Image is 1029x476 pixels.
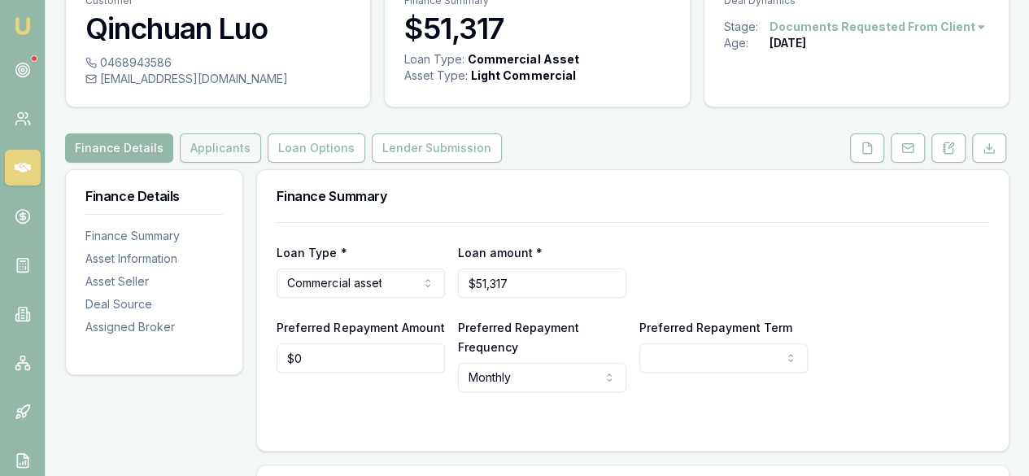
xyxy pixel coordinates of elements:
[404,12,669,45] h3: $51,317
[471,68,575,84] div: Light Commercial
[85,296,223,312] div: Deal Source
[85,55,351,71] div: 0468943586
[65,133,173,163] button: Finance Details
[404,51,464,68] div: Loan Type:
[85,190,223,203] h3: Finance Details
[85,273,223,290] div: Asset Seller
[770,19,987,35] button: Documents Requested From Client
[277,343,445,373] input: $
[639,321,792,334] label: Preferred Repayment Term
[368,133,505,163] a: Lender Submission
[724,19,770,35] div: Stage:
[458,321,579,354] label: Preferred Repayment Frequency
[770,35,806,51] div: [DATE]
[277,190,989,203] h3: Finance Summary
[277,246,347,260] label: Loan Type *
[458,246,543,260] label: Loan amount *
[404,68,468,84] div: Asset Type :
[85,319,223,335] div: Assigned Broker
[268,133,365,163] button: Loan Options
[277,321,444,334] label: Preferred Repayment Amount
[264,133,368,163] a: Loan Options
[85,228,223,244] div: Finance Summary
[177,133,264,163] a: Applicants
[372,133,502,163] button: Lender Submission
[65,133,177,163] a: Finance Details
[85,251,223,267] div: Asset Information
[85,71,351,87] div: [EMAIL_ADDRESS][DOMAIN_NAME]
[180,133,261,163] button: Applicants
[724,35,770,51] div: Age:
[468,51,578,68] div: Commercial Asset
[13,16,33,36] img: emu-icon-u.png
[85,12,351,45] h3: Qinchuan Luo
[458,269,626,298] input: $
